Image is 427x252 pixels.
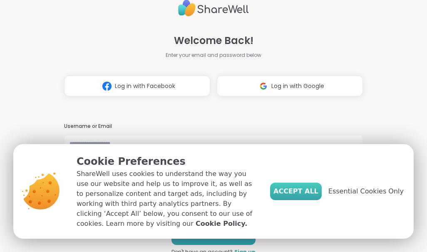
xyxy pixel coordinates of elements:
button: Log in with Facebook [64,76,210,96]
img: ShareWell Logomark [256,78,271,94]
p: ShareWell uses cookies to understand the way you use our website and help us to improve it, as we... [77,169,257,229]
img: ShareWell Logomark [99,78,115,94]
span: Enter your email and password below [166,51,261,59]
button: Accept All [270,183,322,200]
span: Log in with Facebook [115,82,175,91]
a: Cookie Policy. [196,219,247,229]
button: Log in with Google [217,76,363,96]
span: Essential Cookies Only [328,186,404,196]
p: Cookie Preferences [77,154,257,169]
span: Accept All [273,186,318,196]
span: Welcome Back! [174,33,253,48]
h3: Username or Email [64,123,363,130]
span: Log in with Google [271,82,324,91]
